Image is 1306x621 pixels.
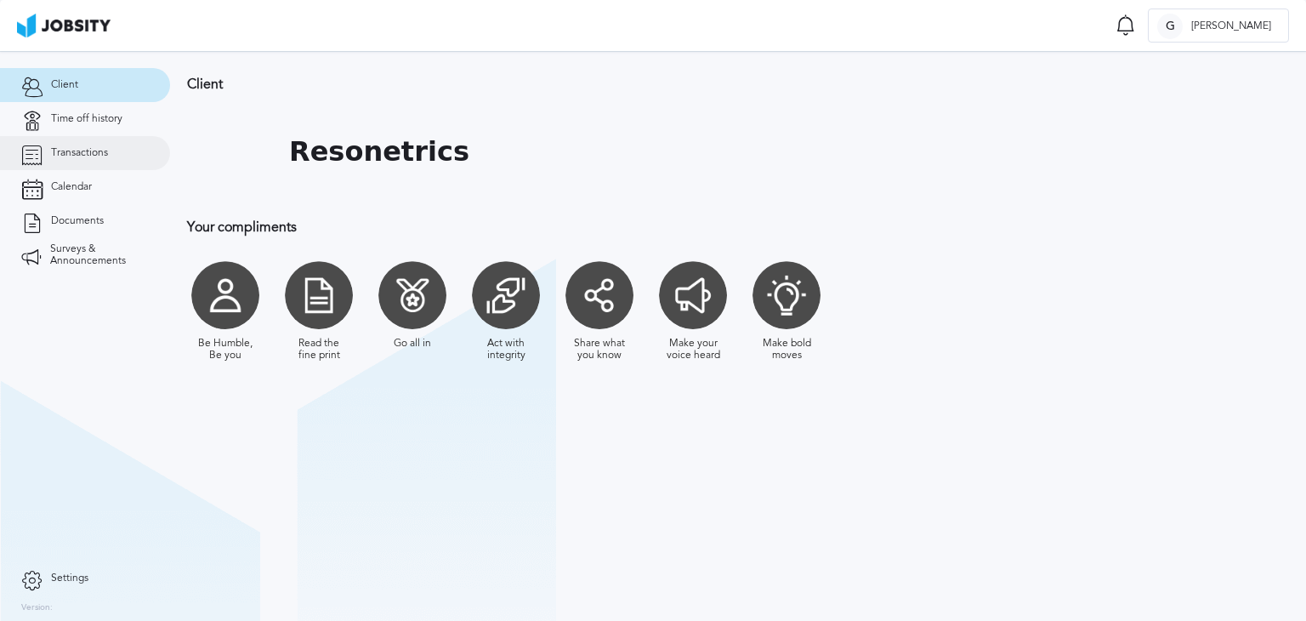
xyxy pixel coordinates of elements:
div: Be Humble, Be you [196,338,255,362]
span: Calendar [51,181,92,193]
div: Read the fine print [289,338,349,362]
div: Go all in [394,338,431,350]
div: Make bold moves [757,338,816,362]
span: Settings [51,573,88,584]
span: Client [51,79,78,91]
label: Version: [21,603,53,613]
div: Share what you know [570,338,629,362]
div: G [1157,14,1183,39]
img: ab4bad089aa723f57921c736e9817d99.png [17,14,111,37]
span: Documents [51,215,104,227]
span: Surveys & Announcements [50,243,149,267]
span: [PERSON_NAME] [1183,20,1280,32]
span: Time off history [51,113,122,125]
h1: Resonetrics [289,136,469,168]
div: Act with integrity [476,338,536,362]
h3: Client [187,77,1110,92]
h3: Your compliments [187,219,1110,235]
div: Make your voice heard [663,338,723,362]
button: G[PERSON_NAME] [1148,9,1289,43]
span: Transactions [51,147,108,159]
